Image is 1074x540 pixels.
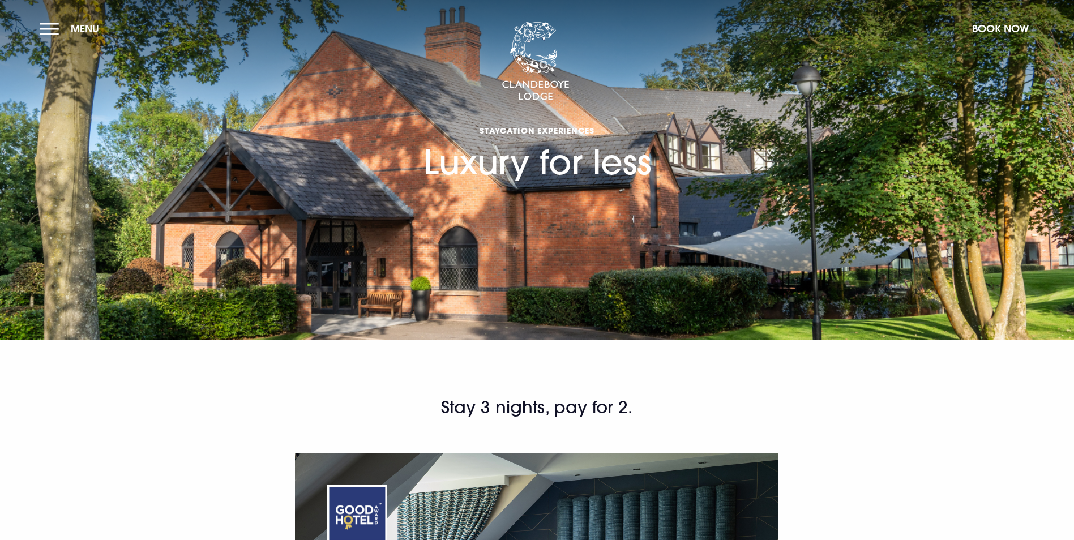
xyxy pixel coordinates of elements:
span: Menu [71,22,99,35]
button: Book Now [966,16,1034,41]
img: Clandeboye Lodge [502,22,570,101]
h2: Stay 3 nights, pay for 2. [267,396,806,419]
button: Menu [40,16,105,41]
h1: Luxury for less [423,58,651,182]
span: Staycation Experiences [423,125,651,136]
